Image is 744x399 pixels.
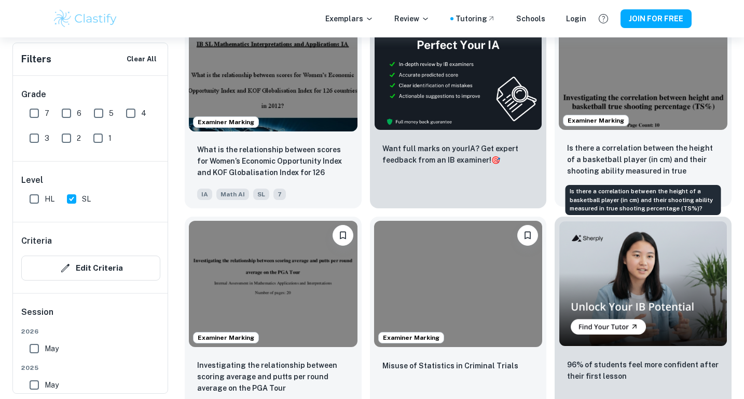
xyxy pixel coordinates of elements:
[189,5,357,131] img: Math AI IA example thumbnail: What is the relationship between scores
[273,189,286,200] span: 7
[194,333,258,342] span: Examiner Marking
[197,360,349,394] p: Investigating the relationship between scoring average and putts per round average on the PGA Tour
[374,221,543,347] img: Math AI IA example thumbnail: Misuse of Statistics in Criminal Trials
[185,1,362,208] a: Examiner MarkingPlease log in to bookmark exemplarsWhat is the relationship between scores for Wo...
[194,117,258,127] span: Examiner Marking
[45,193,54,205] span: HL
[253,189,269,200] span: SL
[141,108,146,119] span: 4
[394,13,430,24] p: Review
[77,108,81,119] span: 6
[45,132,49,144] span: 3
[124,51,159,67] button: Clear All
[45,379,59,391] span: May
[21,174,160,187] h6: Level
[559,221,727,347] img: Thumbnail
[189,221,357,347] img: Math AI IA example thumbnail: Investigating the relationship between s
[21,327,160,336] span: 2026
[516,13,545,24] a: Schools
[216,189,249,200] span: Math AI
[333,225,353,246] button: Please log in to bookmark exemplars
[21,306,160,327] h6: Session
[45,343,59,354] span: May
[563,116,628,125] span: Examiner Marking
[517,225,538,246] button: Please log in to bookmark exemplars
[621,9,692,28] button: JOIN FOR FREE
[491,156,500,164] span: 🎯
[379,333,444,342] span: Examiner Marking
[566,13,586,24] a: Login
[370,1,547,208] a: ThumbnailWant full marks on yourIA? Get expert feedback from an IB examiner!
[82,193,91,205] span: SL
[109,108,114,119] span: 5
[382,143,534,166] p: Want full marks on your IA ? Get expert feedback from an IB examiner!
[567,359,719,382] p: 96% of students feel more confident after their first lesson
[197,144,349,179] p: What is the relationship between scores for Women’s Economic Opportunity Index and KOF Globalisat...
[21,256,160,281] button: Edit Criteria
[456,13,495,24] a: Tutoring
[52,8,118,29] img: Clastify logo
[382,360,518,371] p: Misuse of Statistics in Criminal Trials
[559,3,727,129] img: Math AI IA example thumbnail: Is there a correlation between the heigh
[374,5,543,130] img: Thumbnail
[108,132,112,144] span: 1
[21,363,160,373] span: 2025
[566,185,721,215] div: Is there a correlation between the height of a basketball player (in cm) and their shooting abili...
[45,108,49,119] span: 7
[325,13,374,24] p: Exemplars
[595,10,612,28] button: Help and Feedback
[21,52,51,66] h6: Filters
[555,1,732,208] a: Examiner MarkingPlease log in to bookmark exemplarsIs there a correlation between the height of a...
[21,235,52,247] h6: Criteria
[567,142,719,178] p: Is there a correlation between the height of a basketball player (in cm) and their shooting abili...
[197,189,212,200] span: IA
[77,132,81,144] span: 2
[21,88,160,101] h6: Grade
